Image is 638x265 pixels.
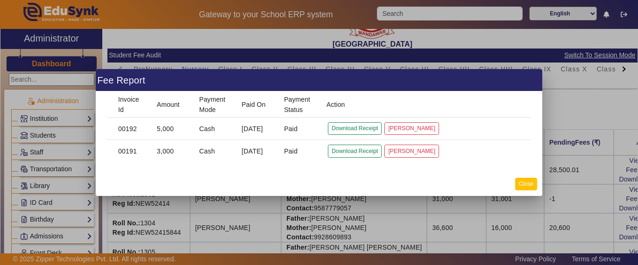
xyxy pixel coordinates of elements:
[192,118,234,140] mat-cell: Cash
[149,118,192,140] mat-cell: 5,000
[384,122,439,135] button: [PERSON_NAME]
[276,140,319,162] mat-cell: Paid
[107,140,149,162] mat-cell: 00191
[515,178,537,190] button: Close
[234,91,276,118] mat-header-cell: Paid On
[192,140,234,162] mat-cell: Cash
[276,118,319,140] mat-cell: Paid
[96,69,542,91] div: Fee Report
[384,145,439,157] button: [PERSON_NAME]
[328,145,382,157] button: Download Receipt
[149,140,192,162] mat-cell: 3,000
[107,118,149,140] mat-cell: 00192
[328,122,382,135] button: Download Receipt
[107,91,149,118] mat-header-cell: Invoice Id
[276,91,319,118] mat-header-cell: Payment Status
[319,91,531,118] mat-header-cell: Action
[149,91,192,118] mat-header-cell: Amount
[234,140,276,162] mat-cell: [DATE]
[192,91,234,118] mat-header-cell: Payment Mode
[234,118,276,140] mat-cell: [DATE]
